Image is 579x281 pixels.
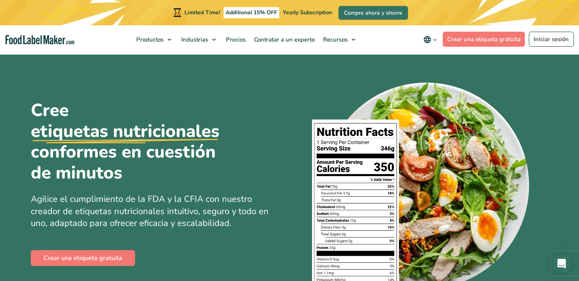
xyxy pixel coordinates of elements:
[31,250,135,266] a: Crear una etiqueta gratuita
[134,36,164,44] span: Productos
[252,36,316,44] span: Contratar a un experto
[321,36,348,44] span: Recursos
[31,121,220,142] u: etiquetas nutricionales
[283,9,332,16] span: Yearly Subscription
[31,193,269,230] span: Agilice el cumplimiento de la FDA y la CFIA con nuestro creador de etiquetas nutricionales intuit...
[529,32,574,47] a: Iniciar sesión
[224,36,246,44] span: Precios
[319,25,359,54] a: Recursos
[443,32,525,47] a: Crear una etiqueta gratuita
[184,9,220,16] span: Limited Time!
[338,6,408,20] a: Compre ahora y ahorre
[224,7,279,18] span: Additional 15% OFF
[222,25,248,54] a: Precios
[552,254,571,273] div: Open Intercom Messenger
[31,100,236,184] h1: Cree conformes en cuestión de minutos
[250,25,317,54] a: Contratar a un experto
[177,25,220,54] a: Industrias
[179,36,209,44] span: Industrias
[132,25,175,54] a: Productos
